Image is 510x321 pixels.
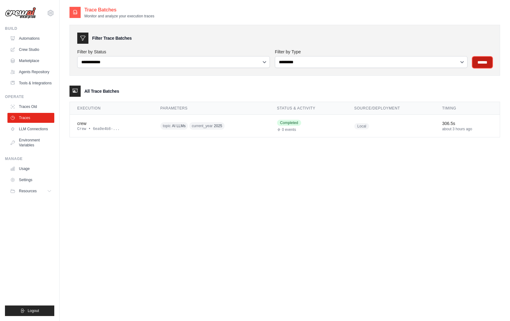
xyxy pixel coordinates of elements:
[5,156,54,161] div: Manage
[435,102,500,115] th: Timing
[19,189,37,194] span: Resources
[77,127,145,132] div: Crew • 6ea0e4b8-...
[5,94,54,99] div: Operate
[214,123,222,128] span: 2025
[270,102,347,115] th: Status & Activity
[7,102,54,112] a: Traces Old
[7,175,54,185] a: Settings
[5,26,54,31] div: Build
[275,49,467,55] label: Filter by Type
[347,102,435,115] th: Source/Deployment
[160,121,262,131] div: topic: AI LLMs, current_year: 2025
[7,124,54,134] a: LLM Connections
[5,305,54,316] button: Logout
[442,120,492,127] div: 306.5s
[77,120,145,127] div: crew
[92,35,132,41] h3: Filter Trace Batches
[7,78,54,88] a: Tools & Integrations
[7,186,54,196] button: Resources
[7,33,54,43] a: Automations
[7,56,54,66] a: Marketplace
[28,308,39,313] span: Logout
[77,49,270,55] label: Filter by Status
[5,7,36,19] img: Logo
[354,123,369,129] span: Local
[282,127,296,132] span: 0 events
[7,164,54,174] a: Usage
[277,120,301,126] span: Completed
[163,123,171,128] span: topic
[192,123,212,128] span: current_year
[172,123,186,128] span: AI LLMs
[7,67,54,77] a: Agents Repository
[70,115,500,137] tr: View details for crew execution
[84,6,154,14] h2: Trace Batches
[84,14,154,19] p: Monitor and analyze your execution traces
[153,102,270,115] th: Parameters
[7,135,54,150] a: Environment Variables
[7,113,54,123] a: Traces
[70,102,153,115] th: Execution
[84,88,119,94] h3: All Trace Batches
[442,127,492,132] div: about 3 hours ago
[7,45,54,55] a: Crew Studio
